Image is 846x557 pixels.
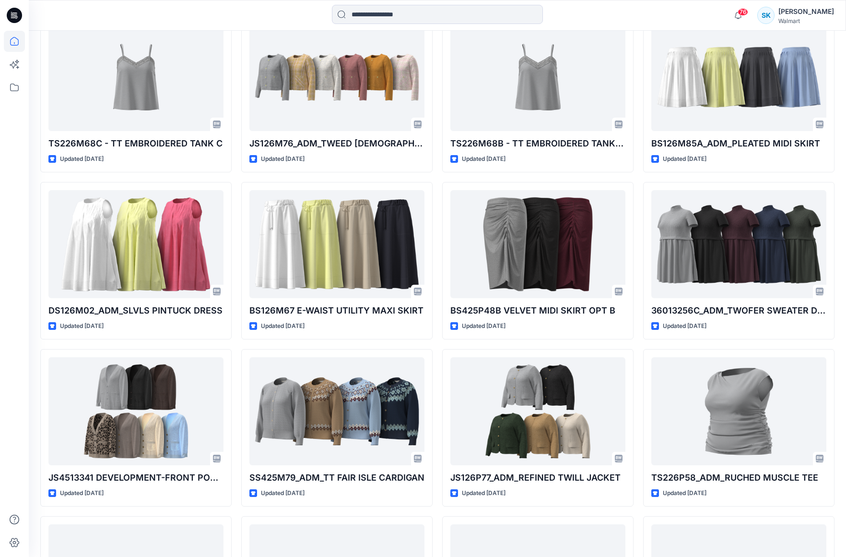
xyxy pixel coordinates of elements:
[261,488,305,498] p: Updated [DATE]
[450,471,625,484] p: JS126P77_ADM_REFINED TWILL JACKET
[450,304,625,317] p: BS425P48B VELVET MIDI SKIRT OPT B
[651,304,826,317] p: 36013256C_ADM_TWOFER SWEATER DRESS OPT C
[462,154,505,164] p: Updated [DATE]
[450,23,625,131] a: TS226M68B - TT EMBROIDERED TANK OPT B
[249,190,424,298] a: BS126M67 E-WAIST UTILITY MAXI SKIRT
[48,190,223,298] a: DS126M02_ADM_SLVLS PINTUCK DRESS
[651,190,826,298] a: 36013256C_ADM_TWOFER SWEATER DRESS OPT C
[48,357,223,465] a: JS4513341 DEVELOPMENT-FRONT POCKET CARDIGAN 1.9.25
[249,304,424,317] p: BS126M67 E-WAIST UTILITY MAXI SKIRT
[261,154,305,164] p: Updated [DATE]
[48,137,223,150] p: TS226M68C - TT EMBROIDERED TANK C
[261,321,305,331] p: Updated [DATE]
[738,8,748,16] span: 76
[60,488,104,498] p: Updated [DATE]
[249,357,424,465] a: SS425M79_ADM_TT FAIR ISLE CARDIGAN
[450,137,625,150] p: TS226M68B - TT EMBROIDERED TANK OPT B
[651,357,826,465] a: TS226P58_ADM_RUCHED MUSCLE TEE
[778,17,834,24] div: Walmart
[663,154,706,164] p: Updated [DATE]
[249,137,424,150] p: JS126M76_ADM_TWEED [DEMOGRAPHIC_DATA] LIKE JACKET (OPT A)-update
[778,6,834,17] div: [PERSON_NAME]
[462,321,505,331] p: Updated [DATE]
[651,137,826,150] p: BS126M85A_ADM_PLEATED MIDI SKIRT
[48,471,223,484] p: JS4513341 DEVELOPMENT-FRONT POCKET CARDIGAN [DATE]
[450,190,625,298] a: BS425P48B VELVET MIDI SKIRT OPT B
[60,321,104,331] p: Updated [DATE]
[60,154,104,164] p: Updated [DATE]
[48,304,223,317] p: DS126M02_ADM_SLVLS PINTUCK DRESS
[249,23,424,131] a: JS126M76_ADM_TWEED LADY LIKE JACKET (OPT A)-update
[249,471,424,484] p: SS425M79_ADM_TT FAIR ISLE CARDIGAN
[462,488,505,498] p: Updated [DATE]
[663,321,706,331] p: Updated [DATE]
[651,23,826,131] a: BS126M85A_ADM_PLEATED MIDI SKIRT
[48,23,223,131] a: TS226M68C - TT EMBROIDERED TANK C
[663,488,706,498] p: Updated [DATE]
[757,7,775,24] div: SK
[651,471,826,484] p: TS226P58_ADM_RUCHED MUSCLE TEE
[450,357,625,465] a: JS126P77_ADM_REFINED TWILL JACKET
